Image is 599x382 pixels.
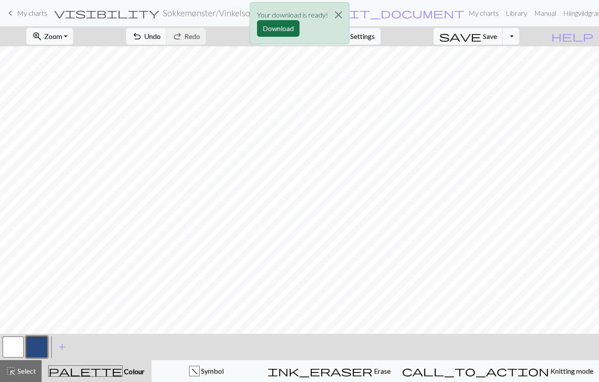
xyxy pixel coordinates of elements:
span: Erase [373,367,391,375]
span: ink_eraser [268,365,373,377]
button: Erase [262,360,396,382]
button: Close [328,3,349,27]
span: Colour [123,367,144,375]
div: f [190,366,199,377]
p: Your download is ready! [257,10,328,20]
span: call_to_action [402,365,549,377]
span: Knitting mode [549,367,593,375]
button: Download [257,20,299,37]
span: add [57,341,67,353]
span: Symbol [200,367,224,375]
button: Colour [42,360,152,382]
button: Knitting mode [396,360,599,382]
span: palette [49,365,122,377]
span: Select [16,367,36,375]
button: f Symbol [152,360,262,382]
span: highlight_alt [6,365,16,377]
